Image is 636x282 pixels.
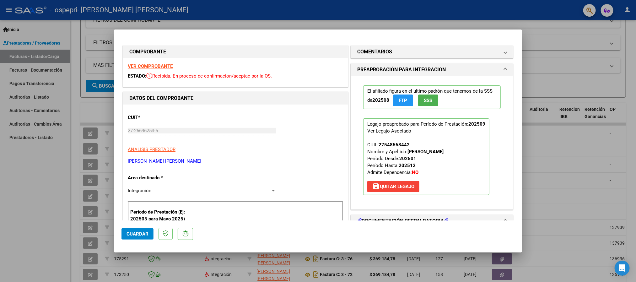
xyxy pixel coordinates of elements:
button: Quitar Legajo [367,181,419,192]
p: Legajo preaprobado para Período de Prestación: [363,118,489,195]
strong: COMPROBANTE [129,49,166,55]
mat-expansion-panel-header: COMENTARIOS [351,46,513,58]
strong: NO [412,170,418,175]
strong: 202512 [399,163,416,168]
strong: 202501 [399,156,416,161]
mat-expansion-panel-header: DOCUMENTACIÓN RESPALDATORIA [351,215,513,227]
strong: DATOS DEL COMPROBANTE [129,95,193,101]
span: ANALISIS PRESTADOR [128,147,175,152]
h1: DOCUMENTACIÓN RESPALDATORIA [357,217,448,225]
span: Recibida. En proceso de confirmacion/aceptac por la OS. [146,73,272,79]
button: SSS [418,95,438,106]
mat-expansion-panel-header: PREAPROBACIÓN PARA INTEGRACION [351,63,513,76]
span: FTP [399,98,407,103]
div: PREAPROBACIÓN PARA INTEGRACION [351,76,513,209]
span: Guardar [127,231,148,237]
span: CUIL: Nombre y Apellido: Período Desde: Período Hasta: Admite Dependencia: [367,142,444,175]
span: Integración [128,188,151,193]
span: ESTADO: [128,73,146,79]
h1: PREAPROBACIÓN PARA INTEGRACION [357,66,446,73]
a: VER COMPROBANTE [128,63,173,69]
div: Open Intercom Messenger [615,261,630,276]
mat-icon: save [372,182,380,190]
p: El afiliado figura en el ultimo padrón que tenemos de la SSS de [363,85,501,109]
button: Guardar [121,228,154,240]
p: Período de Prestación (Ej: 202505 para Mayo 2025) [130,209,193,223]
div: 27548568442 [379,141,410,148]
strong: [PERSON_NAME] [407,149,444,155]
p: CUIT [128,114,192,121]
p: [PERSON_NAME] [PERSON_NAME] [128,158,343,165]
strong: 202508 [372,97,389,103]
div: Ver Legajo Asociado [367,127,411,134]
strong: 202509 [468,121,485,127]
span: SSS [424,98,433,103]
span: Quitar Legajo [372,184,414,189]
h1: COMENTARIOS [357,48,392,56]
button: FTP [393,95,413,106]
p: Area destinado * [128,174,192,182]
